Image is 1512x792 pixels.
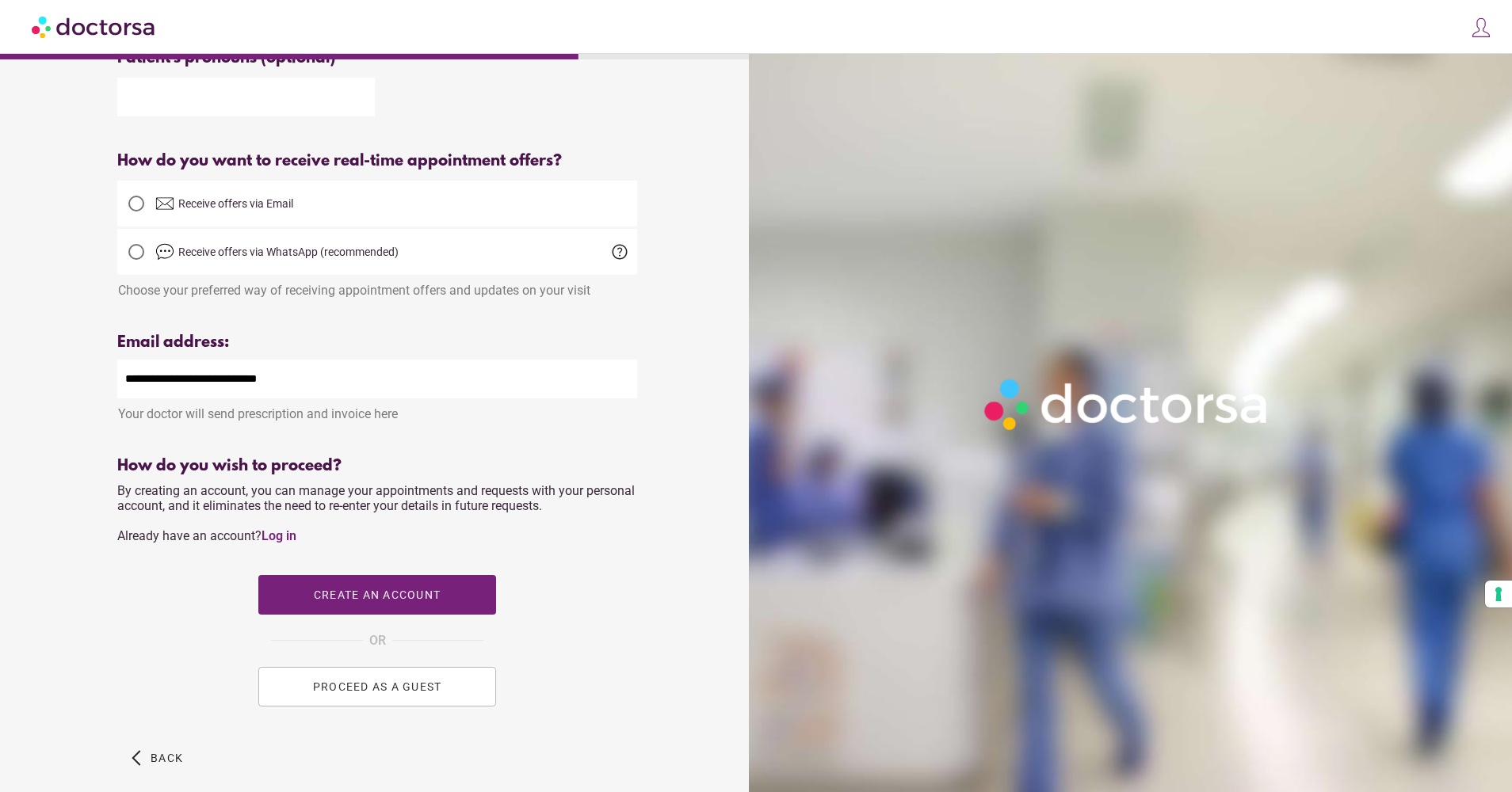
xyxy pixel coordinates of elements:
div: How do you wish to proceed? [117,457,637,475]
span: Receive offers via WhatsApp (recommended) [178,246,399,258]
span: PROCEED AS A GUEST [313,680,442,693]
img: Doctorsa.com [32,9,157,44]
span: Back [151,752,183,764]
a: Log in [262,528,296,543]
img: icons8-customer-100.png [1470,17,1492,39]
div: Choose your preferred way of receiving appointment offers and updates on your visit [117,275,637,298]
span: help [610,242,629,261]
button: PROCEED AS A GUEST [258,667,496,706]
div: Your doctor will send prescription and invoice here [117,398,637,421]
div: How do you want to receive real-time appointment offers? [117,152,637,170]
img: chat [155,242,174,261]
span: Create an account [314,588,441,601]
span: By creating an account, you can manage your appointments and requests with your personal account,... [117,483,635,543]
img: email [155,194,174,213]
button: arrow_back_ios Back [125,738,189,778]
button: Create an account [258,575,496,615]
div: Email address: [117,333,637,352]
span: Receive offers via Email [178,197,293,210]
img: Logo-Doctorsa-trans-White-partial-flat.png [976,371,1279,438]
span: OR [369,630,386,651]
button: Your consent preferences for tracking technologies [1485,581,1512,607]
